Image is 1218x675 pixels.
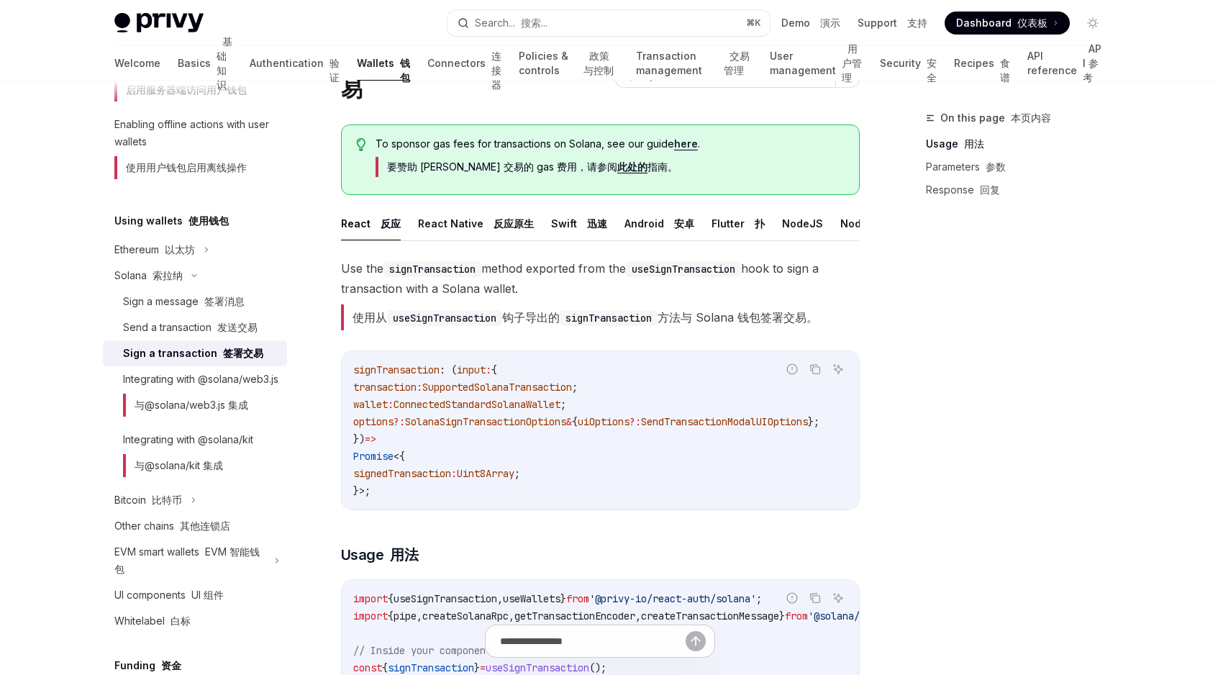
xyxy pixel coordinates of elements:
span: from [566,592,589,605]
div: Send a transaction [123,319,258,336]
a: Other chains 其他连锁店 [103,513,287,539]
span: } [779,610,785,622]
span: input [457,363,486,376]
span: { [388,610,394,622]
font: 迅速 [587,217,607,230]
font: 政策与控制 [583,50,614,76]
div: Enabling offline actions with user wallets [114,116,278,185]
font: 参数 [986,160,1006,173]
span: , [635,610,641,622]
span: Use the method exported from the hook to sign a transaction with a Solana wallet. [341,258,860,336]
span: }; [808,415,819,428]
span: , [417,610,422,622]
font: 签署交易 [223,347,263,359]
button: Send message [686,631,706,651]
font: UI 组件 [191,589,224,601]
code: signTransaction [383,261,481,277]
span: ; [572,381,578,394]
font: 本页内容 [1011,112,1051,124]
font: 与@solana/kit 集成 [135,459,223,471]
font: 交易管理 [724,50,750,76]
span: <{ [394,450,405,463]
span: => [365,432,376,445]
button: React 反应 [341,207,401,240]
span: }>; [353,484,371,497]
font: 反应 [381,217,401,230]
span: getTransactionEncoder [514,610,635,622]
a: API reference API 参考 [1027,46,1104,81]
a: 此处的 [617,160,647,173]
a: User management 用户管理 [770,46,863,81]
a: Support 支持 [858,16,927,30]
a: Wallets 钱包 [357,46,410,81]
span: { [388,592,394,605]
button: Flutter 扑 [712,207,765,240]
span: '@solana/kit' [808,610,883,622]
font: 索拉纳 [153,269,183,281]
a: Policies & controls 政策与控制 [519,46,619,81]
font: 使用钱包 [188,214,229,227]
span: signTransaction [353,363,440,376]
span: createTransactionMessage [641,610,779,622]
code: useSignTransaction [626,261,741,277]
a: Whitelabel 白标 [103,608,287,634]
span: ?: [630,415,641,428]
font: 支持 [907,17,927,29]
span: : [486,363,491,376]
a: Sign a message 签署消息 [103,289,287,314]
font: 基础知识 [217,35,232,91]
font: 安卓 [674,217,694,230]
a: Demo 演示 [781,16,840,30]
code: signTransaction [560,310,658,326]
span: ⌘ K [746,17,761,29]
span: useSignTransaction [394,592,497,605]
a: Integrating with @solana/web3.js与@solana/web3.js 集成 [103,366,287,427]
span: Uint8Array [457,467,514,480]
span: , [497,592,503,605]
span: useWallets [503,592,560,605]
span: To sponsor gas fees for transactions on Solana, see our guide . [376,137,844,183]
span: : [417,381,422,394]
button: Toggle dark mode [1081,12,1104,35]
a: Parameters 参数 [926,155,1116,178]
font: 反应原生 [494,217,534,230]
svg: Tip [356,138,366,151]
span: : [451,467,457,480]
div: Sign a message [123,293,245,310]
span: ; [514,467,520,480]
span: Dashboard [956,16,1047,30]
a: UI components UI 组件 [103,582,287,608]
span: createSolanaRpc [422,610,509,622]
div: Sign a transaction [123,345,263,362]
span: signedTransaction [353,467,451,480]
div: Solana [114,267,183,284]
span: { [572,415,578,428]
button: Copy the contents from the code block [806,360,824,379]
span: : [388,398,394,411]
button: Ask AI [829,589,847,607]
span: ; [560,398,566,411]
font: 回复 [980,184,1000,196]
font: 连接器 [491,50,501,91]
span: & [566,415,572,428]
a: Connectors 连接器 [427,46,501,81]
font: 使用从 钩子导出的 方法与 Solana 钱包签署交易。 [353,310,818,325]
font: 以太坊 [165,243,195,255]
font: 用法 [964,137,984,150]
font: API 参考 [1083,42,1101,83]
a: Transaction management 交易管理 [636,46,753,81]
font: 用户管理 [842,42,862,83]
span: On this page [940,109,1051,127]
span: Usage [341,545,419,565]
button: NodeJS [782,207,823,240]
span: '@privy-io/react-auth/solana' [589,592,756,605]
font: 安全 [927,57,937,83]
font: 使用用户钱包启用离线操作 [126,161,247,173]
a: Sign a transaction 签署交易 [103,340,287,366]
font: 仪表板 [1017,17,1047,29]
div: Ethereum [114,241,195,258]
div: Integrating with @solana/kit [123,431,253,483]
code: useSignTransaction [387,310,502,326]
font: 发送交易 [217,321,258,333]
span: wallet [353,398,388,411]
